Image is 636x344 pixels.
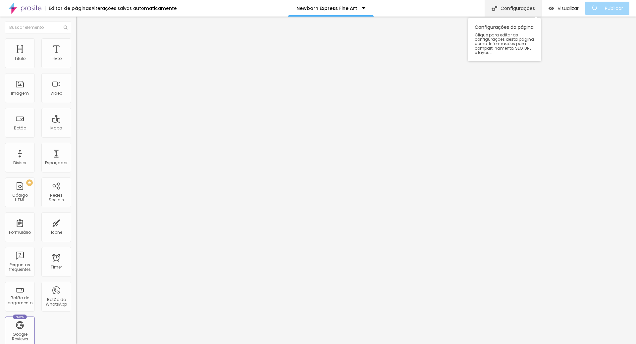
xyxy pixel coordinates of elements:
[7,332,33,342] div: Google Reviews
[45,161,68,165] div: Espaçador
[5,22,71,33] input: Buscar elemento
[585,2,629,15] button: Publicar
[51,265,62,270] div: Timer
[43,297,69,307] div: Botão do WhatsApp
[13,315,27,319] div: Novo
[13,161,26,165] div: Divisor
[91,6,177,11] div: Alterações salvas automaticamente
[11,91,29,96] div: Imagem
[43,193,69,203] div: Redes Sociais
[542,2,585,15] button: Visualizar
[492,6,497,11] img: Icone
[50,91,62,96] div: Vídeo
[14,126,26,130] div: Botão
[76,17,636,344] iframe: Editor
[468,18,541,61] div: Configurações da página
[549,6,554,11] img: view-1.svg
[7,193,33,203] div: Código HTML
[64,25,68,29] img: Icone
[557,6,579,11] span: Visualizar
[14,56,26,61] div: Título
[7,263,33,272] div: Perguntas frequentes
[50,126,62,130] div: Mapa
[475,33,534,55] span: Clique para editar as configurações desta página como: Informações para compartilhamento, SEO, UR...
[605,6,623,11] span: Publicar
[51,56,62,61] div: Texto
[51,230,62,235] div: Ícone
[9,230,31,235] div: Formulário
[7,296,33,305] div: Botão de pagamento
[296,6,357,11] p: Newborn Express Fine Art
[45,6,91,11] div: Editor de páginas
